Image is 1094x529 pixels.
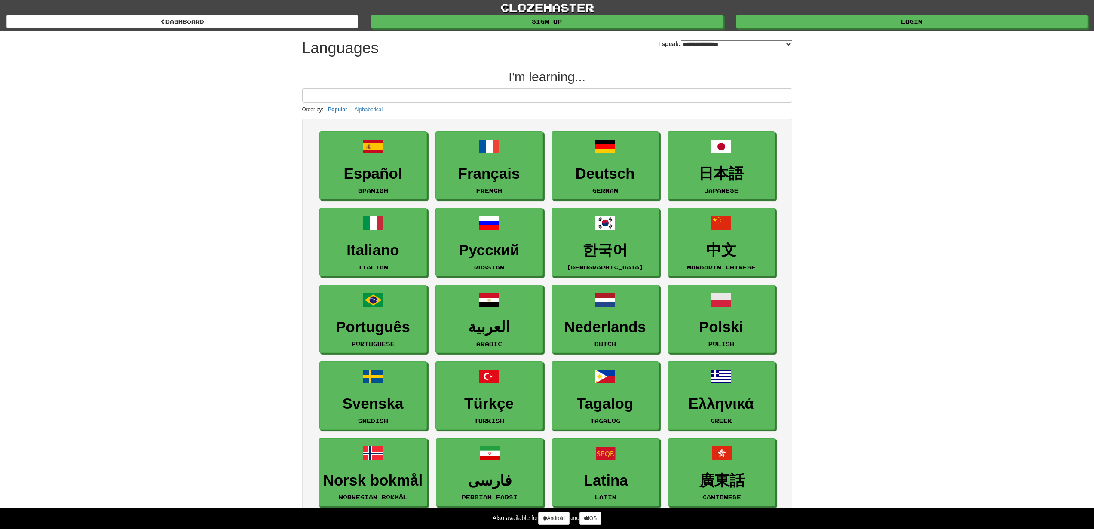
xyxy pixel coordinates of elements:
[579,512,601,525] a: iOS
[319,208,427,276] a: ItalianoItalian
[708,341,734,347] small: Polish
[704,187,739,193] small: Japanese
[6,15,358,28] a: dashboard
[435,131,543,200] a: FrançaisFrench
[435,285,543,353] a: العربيةArabic
[538,512,569,525] a: Android
[371,15,723,28] a: Sign up
[594,341,616,347] small: Dutch
[687,264,756,270] small: Mandarin Chinese
[352,341,395,347] small: Portuguese
[672,319,770,336] h3: Polski
[567,264,644,270] small: [DEMOGRAPHIC_DATA]
[556,319,654,336] h3: Nederlands
[352,105,385,114] button: Alphabetical
[552,438,659,507] a: LatinaLatin
[681,40,792,48] select: I speak:
[319,131,427,200] a: EspañolSpanish
[476,341,502,347] small: Arabic
[552,361,659,430] a: TagalogTagalog
[302,107,324,113] small: Order by:
[440,395,538,412] h3: Türkçe
[476,187,502,193] small: French
[474,264,504,270] small: Russian
[302,70,792,84] h2: I'm learning...
[435,361,543,430] a: TürkçeTurkish
[552,285,659,353] a: NederlandsDutch
[702,494,741,500] small: Cantonese
[668,361,775,430] a: ΕλληνικάGreek
[324,319,422,336] h3: Português
[595,494,616,500] small: Latin
[323,472,423,489] h3: Norsk bokmål
[658,40,792,48] label: I speak:
[436,438,543,507] a: فارسیPersian Farsi
[339,494,408,500] small: Norwegian Bokmål
[462,494,518,500] small: Persian Farsi
[672,395,770,412] h3: Ελληνικά
[668,131,775,200] a: 日本語Japanese
[319,285,427,353] a: PortuguêsPortuguese
[440,319,538,336] h3: العربية
[324,395,422,412] h3: Svenska
[474,418,504,424] small: Turkish
[358,187,388,193] small: Spanish
[557,472,655,489] h3: Latina
[319,438,427,507] a: Norsk bokmålNorwegian Bokmål
[556,242,654,259] h3: 한국어
[711,418,732,424] small: Greek
[556,395,654,412] h3: Tagalog
[673,472,771,489] h3: 廣東話
[552,208,659,276] a: 한국어[DEMOGRAPHIC_DATA]
[668,285,775,353] a: PolskiPolish
[668,208,775,276] a: 中文Mandarin Chinese
[324,165,422,182] h3: Español
[441,472,539,489] h3: فارسی
[358,264,388,270] small: Italian
[668,438,775,507] a: 廣東話Cantonese
[435,208,543,276] a: РусскийRussian
[324,242,422,259] h3: Italiano
[319,361,427,430] a: SvenskaSwedish
[592,187,618,193] small: German
[440,242,538,259] h3: Русский
[736,15,1088,28] a: Login
[302,40,379,57] h1: Languages
[556,165,654,182] h3: Deutsch
[672,165,770,182] h3: 日本語
[440,165,538,182] h3: Français
[325,105,350,114] button: Popular
[552,131,659,200] a: DeutschGerman
[672,242,770,259] h3: 中文
[590,418,620,424] small: Tagalog
[358,418,388,424] small: Swedish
